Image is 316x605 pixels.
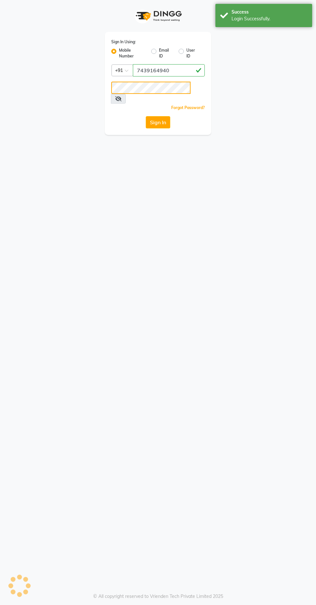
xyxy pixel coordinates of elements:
div: Success [232,9,307,15]
label: Mobile Number [119,47,146,59]
button: Sign In [146,116,170,128]
a: Forgot Password? [171,105,205,110]
label: Email ID [159,47,173,59]
input: Username [111,82,191,94]
label: Sign In Using: [111,39,136,45]
input: Username [133,64,205,76]
img: logo1.svg [132,6,184,25]
div: Login Successfully. [232,15,307,22]
label: User ID [186,47,200,59]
